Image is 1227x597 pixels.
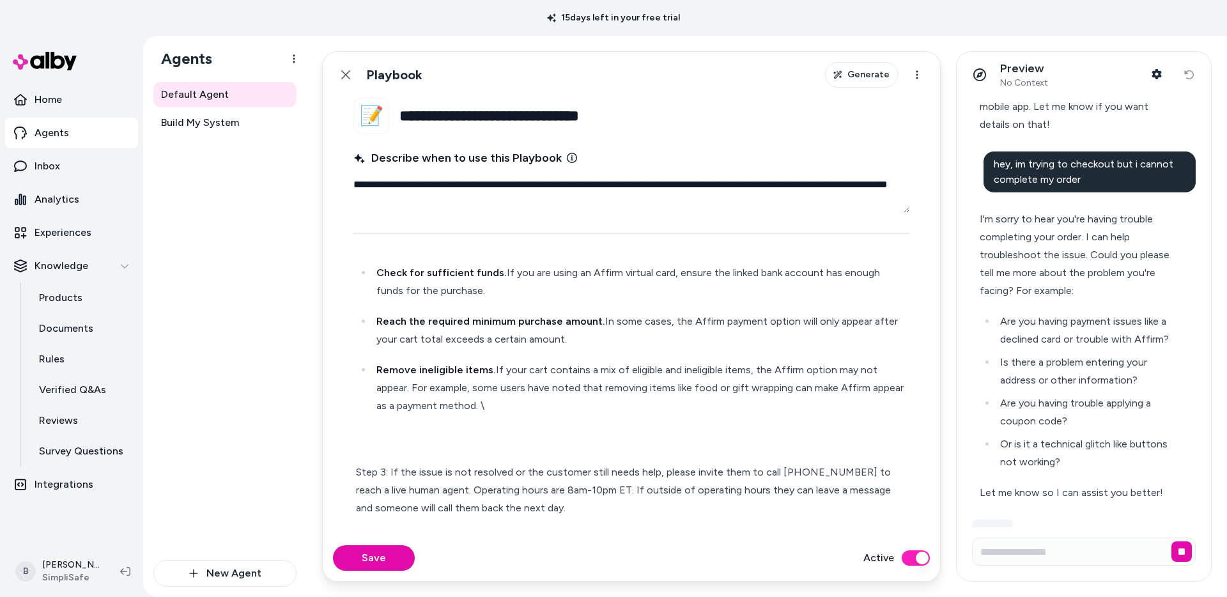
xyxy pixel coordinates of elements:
[35,225,91,240] p: Experiences
[42,571,100,584] span: SimpliSafe
[353,149,562,167] span: Describe when to use this Playbook
[366,67,422,83] h1: Playbook
[376,315,605,327] strong: Reach the required minimum purchase amount.
[8,551,110,592] button: B[PERSON_NAME]SimpliSafe
[333,545,415,571] button: Save
[5,469,138,500] a: Integrations
[825,62,898,88] button: Generate
[39,290,82,306] p: Products
[35,92,62,107] p: Home
[5,217,138,248] a: Experiences
[39,444,123,459] p: Survey Questions
[5,184,138,215] a: Analytics
[539,12,688,24] p: 15 days left in your free trial
[863,550,894,566] label: Active
[5,118,138,148] a: Agents
[35,477,93,492] p: Integrations
[26,405,138,436] a: Reviews
[996,435,1177,471] li: Or is it a technical glitch like buttons not working?
[980,210,1177,300] div: I'm sorry to hear you're having trouble completing your order. I can help troubleshoot the issue....
[39,321,93,336] p: Documents
[39,413,78,428] p: Reviews
[39,382,106,398] p: Verified Q&As
[42,559,100,571] p: [PERSON_NAME]
[376,267,507,279] strong: Check for sufficient funds.
[26,375,138,405] a: Verified Q&As
[5,151,138,182] a: Inbox
[376,364,496,376] strong: Remove ineligible items.
[15,561,36,582] span: B
[161,115,239,130] span: Build My System
[161,87,229,102] span: Default Agent
[980,484,1177,502] div: Let me know so I can assist you better!
[1000,77,1048,89] span: No Context
[356,428,907,517] p: Step 3: If the issue is not resolved or the customer still needs help, please invite them to call...
[153,560,297,587] button: New Agent
[35,258,88,274] p: Knowledge
[5,84,138,115] a: Home
[972,538,1196,566] input: Write your prompt here
[26,344,138,375] a: Rules
[153,110,297,136] a: Build My System
[980,62,1177,134] div: If you want to upgrade your plan, that can be done online or through the SimpliSafe® mobile app. ...
[376,361,907,415] p: If your cart contains a mix of eligible and ineligible items, the Affirm option may not appear. F...
[996,353,1177,389] li: Is there a problem entering your address or other information?
[39,352,65,367] p: Rules
[376,313,907,348] p: In some cases, the Affirm payment option will only appear after your cart total exceeds a certain...
[153,82,297,107] a: Default Agent
[26,283,138,313] a: Products
[26,436,138,467] a: Survey Questions
[376,264,907,300] p: If you are using an Affirm virtual card, ensure the linked bank account has enough funds for the ...
[353,98,389,134] button: 📝
[5,251,138,281] button: Knowledge
[996,313,1177,348] li: Are you having payment issues like a declined card or trouble with Affirm?
[996,394,1177,430] li: Are you having trouble applying a coupon code?
[847,68,890,81] span: Generate
[35,192,79,207] p: Analytics
[1171,541,1192,562] button: Stop generating
[35,159,60,174] p: Inbox
[26,313,138,344] a: Documents
[1000,61,1048,76] p: Preview
[35,125,69,141] p: Agents
[994,158,1173,185] span: hey, im trying to checkout but i cannot complete my order
[13,52,77,70] img: alby Logo
[151,49,212,68] h1: Agents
